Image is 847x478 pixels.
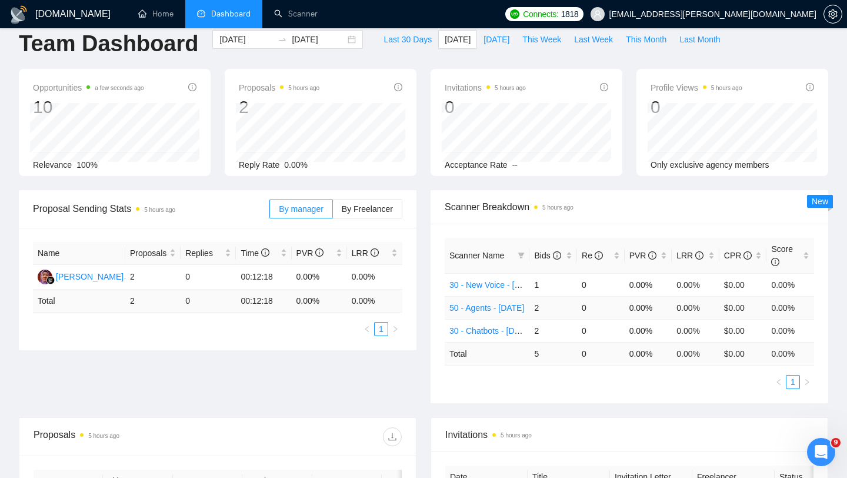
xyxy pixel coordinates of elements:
[483,33,509,46] span: [DATE]
[211,9,251,19] span: Dashboard
[577,319,625,342] td: 0
[392,326,399,333] span: right
[144,207,175,213] time: 5 hours ago
[125,290,181,313] td: 2
[33,81,144,95] span: Opportunities
[529,296,577,319] td: 2
[771,244,793,267] span: Score
[292,33,345,46] input: End date
[138,9,174,19] a: homeHome
[800,375,814,389] li: Next Page
[342,204,393,214] span: By Freelancer
[518,252,525,259] span: filter
[625,296,672,319] td: 0.00%
[394,83,402,91] span: info-circle
[188,83,196,91] span: info-circle
[284,160,308,170] span: 0.00%
[9,5,28,24] img: logo
[593,10,602,18] span: user
[831,438,841,447] span: 9
[823,9,842,19] a: setting
[582,251,603,260] span: Re
[236,290,291,313] td: 00:12:18
[625,273,672,296] td: 0.00%
[445,33,471,46] span: [DATE]
[181,290,236,313] td: 0
[775,379,782,386] span: left
[672,296,719,319] td: 0.00%
[626,33,666,46] span: This Month
[292,265,347,290] td: 0.00%
[288,85,319,91] time: 5 hours ago
[375,323,388,336] a: 1
[803,379,811,386] span: right
[38,270,52,284] img: SM
[181,265,236,290] td: 0
[786,376,799,389] a: 1
[534,251,561,260] span: Bids
[95,85,144,91] time: a few seconds ago
[619,30,673,49] button: This Month
[364,326,371,333] span: left
[374,322,388,336] li: 1
[766,342,814,365] td: 0.00 %
[46,276,55,284] img: gigradar-bm.png
[719,342,767,365] td: $ 0.00
[510,9,519,19] img: upwork-logo.png
[553,251,561,260] span: info-circle
[651,81,742,95] span: Profile Views
[673,30,726,49] button: Last Month
[672,273,719,296] td: 0.00%
[445,200,814,214] span: Scanner Breakdown
[824,9,842,19] span: setting
[360,322,374,336] li: Previous Page
[383,427,402,446] button: download
[806,83,814,91] span: info-circle
[445,160,508,170] span: Acceptance Rate
[292,290,347,313] td: 0.00 %
[347,290,402,313] td: 0.00 %
[577,296,625,319] td: 0
[181,242,236,265] th: Replies
[34,427,218,446] div: Proposals
[501,432,532,439] time: 5 hours ago
[724,251,752,260] span: CPR
[625,342,672,365] td: 0.00 %
[676,251,703,260] span: LRR
[577,342,625,365] td: 0
[625,319,672,342] td: 0.00%
[384,432,401,442] span: download
[529,273,577,296] td: 1
[449,326,532,336] a: 30 - Chatbots - [DATE]
[477,30,516,49] button: [DATE]
[352,248,379,258] span: LRR
[56,270,124,283] div: [PERSON_NAME]
[766,296,814,319] td: 0.00%
[743,251,752,260] span: info-circle
[445,427,813,442] span: Invitations
[719,273,767,296] td: $0.00
[522,33,561,46] span: This Week
[347,265,402,290] td: 0.00%
[315,248,324,257] span: info-circle
[561,8,579,21] span: 1818
[384,33,432,46] span: Last 30 Days
[719,319,767,342] td: $0.00
[296,248,324,258] span: PVR
[772,375,786,389] li: Previous Page
[371,248,379,257] span: info-circle
[33,242,125,265] th: Name
[445,81,526,95] span: Invitations
[125,265,181,290] td: 2
[629,251,657,260] span: PVR
[523,8,558,21] span: Connects:
[648,251,656,260] span: info-circle
[495,85,526,91] time: 5 hours ago
[772,375,786,389] button: left
[360,322,374,336] button: left
[800,375,814,389] button: right
[812,197,828,206] span: New
[568,30,619,49] button: Last Week
[529,342,577,365] td: 5
[766,319,814,342] td: 0.00%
